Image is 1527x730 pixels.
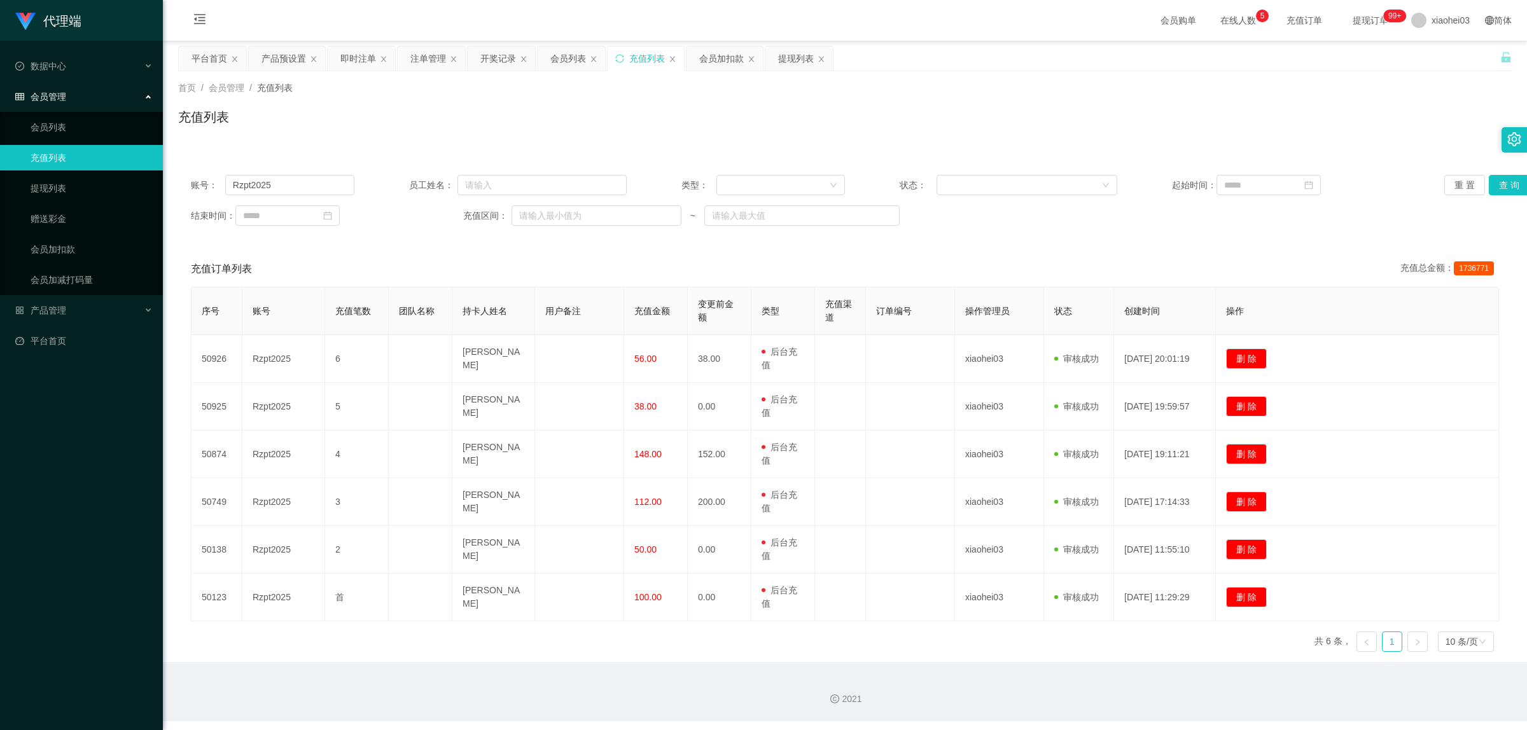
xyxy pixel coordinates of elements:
[1383,632,1402,651] a: 1
[409,179,457,192] span: 员工姓名：
[261,46,306,71] div: 产品预设置
[955,335,1044,383] td: xiaohei03
[900,179,937,192] span: 状态：
[830,181,837,190] i: 图标: down
[192,430,242,478] td: 50874
[955,383,1044,430] td: xiaohei03
[31,176,153,201] a: 提现列表
[15,306,24,315] i: 图标: appstore-o
[688,574,751,621] td: 0.00
[748,55,755,63] i: 图标: close
[545,306,581,316] span: 用户备注
[323,211,332,220] i: 图标: calendar
[463,209,512,223] span: 充值区间：
[1114,574,1216,621] td: [DATE] 11:29:29
[1363,638,1370,646] i: 图标: left
[242,574,325,621] td: Rzpt2025
[43,1,81,41] h1: 代理端
[452,430,535,478] td: [PERSON_NAME]
[699,46,744,71] div: 会员加扣款
[31,145,153,170] a: 充值列表
[15,62,24,71] i: 图标: check-circle-o
[634,306,670,316] span: 充值金额
[698,299,734,322] span: 变更前金额
[452,478,535,526] td: [PERSON_NAME]
[688,526,751,574] td: 0.00
[325,574,389,621] td: 首
[762,442,797,465] span: 后台充值
[1454,261,1494,275] span: 1736771
[380,55,387,63] i: 图标: close
[15,15,81,25] a: 代理端
[688,430,751,478] td: 152.00
[615,54,624,63] i: 图标: sync
[1256,10,1269,22] sup: 5
[325,526,389,574] td: 2
[965,306,1010,316] span: 操作管理员
[634,592,662,602] span: 100.00
[1500,52,1512,63] i: 图标: unlock
[1114,430,1216,478] td: [DATE] 19:11:21
[335,306,371,316] span: 充值笔数
[242,526,325,574] td: Rzpt2025
[762,585,797,609] span: 后台充值
[242,335,325,383] td: Rzpt2025
[1226,306,1244,316] span: 操作
[688,335,751,383] td: 38.00
[31,114,153,140] a: 会员列表
[1260,10,1265,22] p: 5
[634,354,657,364] span: 56.00
[830,694,839,703] i: 图标: copyright
[310,55,317,63] i: 图标: close
[1114,335,1216,383] td: [DATE] 20:01:19
[1054,354,1099,364] span: 审核成功
[450,55,457,63] i: 图标: close
[1446,632,1478,651] div: 10 条/页
[1172,179,1217,192] span: 起始时间：
[1382,631,1402,652] li: 1
[31,237,153,262] a: 会员加扣款
[1054,544,1099,554] span: 审核成功
[191,261,252,277] span: 充值订单列表
[178,1,221,41] i: 图标: menu-fold
[201,83,204,93] span: /
[1226,348,1267,369] button: 删 除
[634,544,657,554] span: 50.00
[325,478,389,526] td: 3
[1102,181,1110,190] i: 图标: down
[520,55,527,63] i: 图标: close
[452,574,535,621] td: [PERSON_NAME]
[15,305,66,315] span: 产品管理
[257,83,293,93] span: 充值列表
[1114,478,1216,526] td: [DATE] 17:14:33
[876,306,912,316] span: 订单编号
[173,692,1517,706] div: 2021
[1407,631,1428,652] li: 下一页
[681,209,704,223] span: ~
[762,306,779,316] span: 类型
[178,83,196,93] span: 首页
[340,46,376,71] div: 即时注单
[191,209,235,223] span: 结束时间：
[178,107,229,127] h1: 充值列表
[818,55,825,63] i: 图标: close
[209,83,244,93] span: 会员管理
[762,347,797,370] span: 后台充值
[762,490,797,513] span: 后台充值
[192,526,242,574] td: 50138
[1054,401,1099,411] span: 审核成功
[452,383,535,430] td: [PERSON_NAME]
[1114,526,1216,574] td: [DATE] 11:55:10
[249,83,252,93] span: /
[242,383,325,430] td: Rzpt2025
[192,383,242,430] td: 50925
[1226,444,1267,464] button: 删 除
[202,306,220,316] span: 序号
[681,179,716,192] span: 类型：
[1054,592,1099,602] span: 审核成功
[192,46,227,71] div: 平台首页
[192,478,242,526] td: 50749
[704,205,900,226] input: 请输入最大值
[192,574,242,621] td: 50123
[1314,631,1351,652] li: 共 6 条，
